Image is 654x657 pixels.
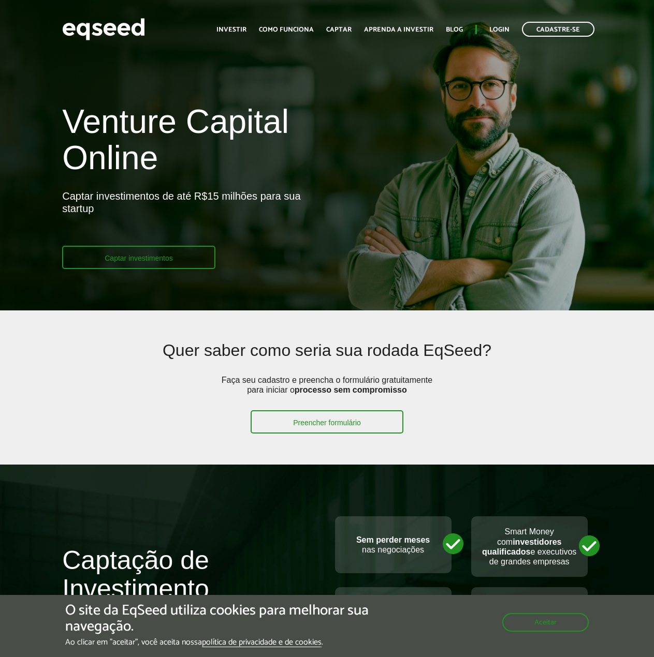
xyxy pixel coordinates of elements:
[295,385,407,394] strong: processo sem compromisso
[489,26,510,33] a: Login
[482,537,561,556] strong: investidores qualificados
[356,535,430,544] strong: Sem perder meses
[502,613,589,632] button: Aceitar
[251,410,403,434] a: Preencher formulário
[62,103,319,182] h1: Venture Capital Online
[219,375,436,410] p: Faça seu cadastro e preencha o formulário gratuitamente para iniciar o
[446,26,463,33] a: Blog
[65,637,379,647] p: Ao clicar em "aceitar", você aceita nossa .
[522,22,594,37] a: Cadastre-se
[326,26,352,33] a: Captar
[62,190,319,246] p: Captar investimentos de até R$15 milhões para sua startup
[482,527,577,566] p: Smart Money com e executivos de grandes empresas
[65,603,379,635] h5: O site da EqSeed utiliza cookies para melhorar sua navegação.
[259,26,314,33] a: Como funciona
[62,546,319,619] h2: Captação de Investimento
[216,26,246,33] a: Investir
[345,535,441,555] p: nas negociações
[62,246,215,269] a: Captar investimentos
[364,26,433,33] a: Aprenda a investir
[202,638,322,647] a: política de privacidade e de cookies
[117,341,537,375] h2: Quer saber como seria sua rodada EqSeed?
[62,16,145,43] img: EqSeed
